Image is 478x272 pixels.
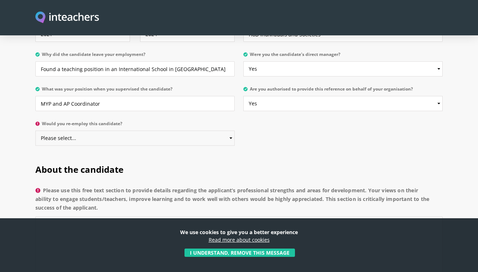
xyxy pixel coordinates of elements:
[180,229,298,236] strong: We use cookies to give you a better experience
[243,87,443,96] label: Are you authorised to provide this reference on behalf of your organisation?
[35,163,123,175] span: About the candidate
[35,12,99,24] a: Visit this site's homepage
[35,121,235,131] label: Would you re-employ this candidate?
[35,52,235,61] label: Why did the candidate leave your employment?
[209,236,270,243] a: Read more about cookies
[35,12,99,24] img: Inteachers
[243,52,443,61] label: Were you the candidate's direct manager?
[35,87,235,96] label: What was your position when you supervised the candidate?
[35,186,443,216] label: Please use this free text section to provide details regarding the applicant’s professional stren...
[184,249,295,257] button: I understand, remove this message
